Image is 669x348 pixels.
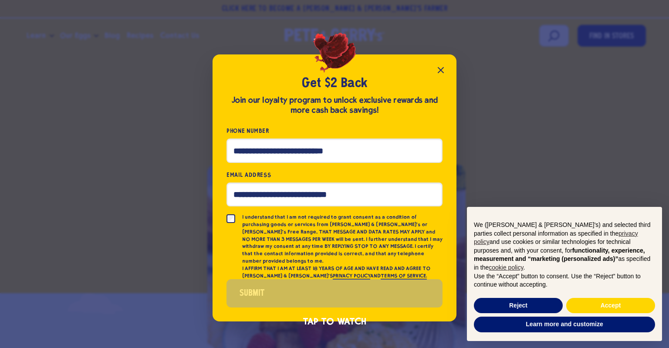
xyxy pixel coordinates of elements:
[474,272,655,289] p: Use the “Accept” button to consent. Use the “Reject” button to continue without accepting.
[460,200,669,348] div: Notice
[242,213,443,265] p: I understand that I am not required to grant consent as a condition of purchasing goods or servic...
[474,298,563,314] button: Reject
[474,221,655,272] p: We ([PERSON_NAME] & [PERSON_NAME]'s) and selected third parties collect personal information as s...
[226,279,443,307] button: Submit
[489,264,523,271] a: cookie policy
[566,298,655,314] button: Accept
[381,273,426,280] a: TERMS OF SERVICE.
[474,317,655,332] button: Learn more and customize
[226,170,443,180] label: Email Address
[226,95,443,115] div: Join our loyalty program to unlock exclusive rewards and more cash back savings!
[226,126,443,136] label: Phone Number
[226,75,443,92] h2: Get $2 Back
[303,314,366,329] p: Tap to Watch
[333,273,370,280] a: PRIVACY POLICY
[242,265,443,280] p: I AFFIRM THAT I AM AT LEAST 18 YEARS OF AGE AND HAVE READ AND AGREE TO [PERSON_NAME] & [PERSON_NA...
[432,61,449,79] button: Close popup
[226,214,235,223] input: I understand that I am not required to grant consent as a condition of purchasing goods or servic...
